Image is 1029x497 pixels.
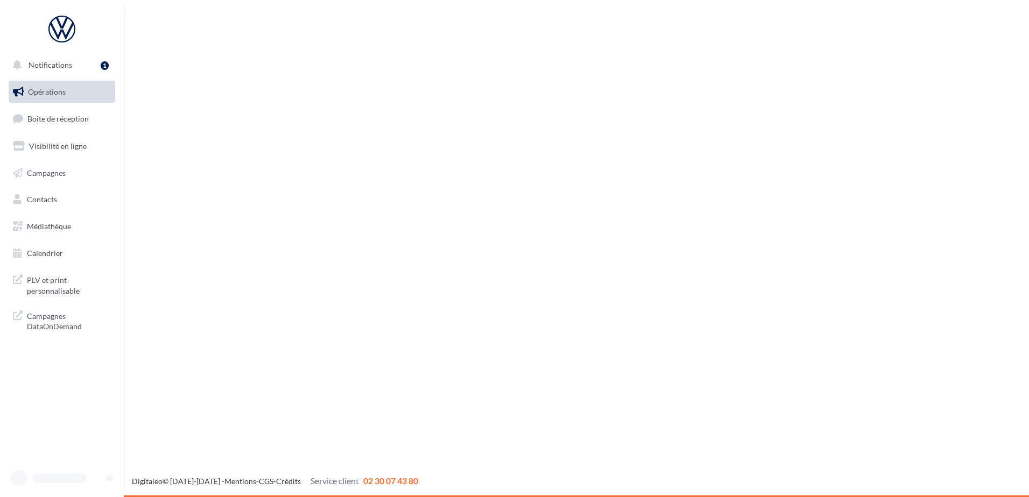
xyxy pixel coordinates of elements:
[101,61,109,70] div: 1
[29,141,87,151] span: Visibilité en ligne
[224,477,256,486] a: Mentions
[6,304,117,336] a: Campagnes DataOnDemand
[27,248,63,258] span: Calendrier
[276,477,301,486] a: Crédits
[29,60,72,69] span: Notifications
[27,195,57,204] span: Contacts
[6,215,117,238] a: Médiathèque
[6,107,117,130] a: Boîte de réception
[132,477,163,486] a: Digitaleo
[28,87,66,96] span: Opérations
[27,273,111,296] span: PLV et print personnalisable
[132,477,418,486] span: © [DATE]-[DATE] - - -
[6,162,117,184] a: Campagnes
[27,168,66,177] span: Campagnes
[259,477,273,486] a: CGS
[6,54,113,76] button: Notifications 1
[27,114,89,123] span: Boîte de réception
[6,242,117,265] a: Calendrier
[6,135,117,158] a: Visibilité en ligne
[27,222,71,231] span: Médiathèque
[6,188,117,211] a: Contacts
[6,268,117,300] a: PLV et print personnalisable
[363,475,418,486] span: 02 30 07 43 80
[27,309,111,332] span: Campagnes DataOnDemand
[6,81,117,103] a: Opérations
[311,475,359,486] span: Service client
